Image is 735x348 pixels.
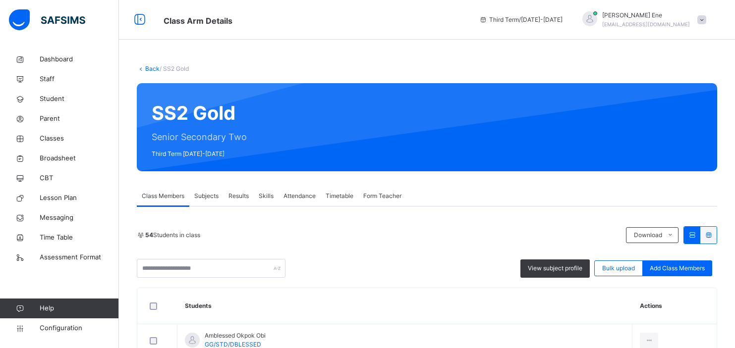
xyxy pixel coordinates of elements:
span: GG/STD/DBLESSED [205,341,261,348]
span: Add Class Members [650,264,705,273]
span: Classes [40,134,119,144]
span: Help [40,303,118,313]
a: Back [145,65,160,72]
span: Subjects [194,192,219,200]
img: safsims [9,9,85,30]
th: Actions [632,288,717,324]
span: View subject profile [528,264,582,273]
div: ElizabethEne [572,11,711,29]
span: Amblessed Okpok Obi [205,331,266,340]
span: Dashboard [40,54,119,64]
span: Time Table [40,233,119,243]
span: Download [634,231,662,240]
span: Results [228,192,249,200]
span: Student [40,94,119,104]
span: Broadsheet [40,153,119,163]
span: Configuration [40,323,118,333]
b: 54 [145,231,153,239]
span: [EMAIL_ADDRESS][DOMAIN_NAME] [602,21,690,27]
span: Bulk upload [602,264,635,273]
span: Attendance [283,192,316,200]
span: Skills [259,192,274,200]
span: Lesson Plan [40,193,119,203]
span: Form Teacher [363,192,401,200]
span: Class Arm Details [164,16,232,26]
span: Class Members [142,192,184,200]
th: Students [177,288,632,324]
span: Messaging [40,213,119,223]
span: / SS2 Gold [160,65,189,72]
span: Timetable [326,192,353,200]
span: Parent [40,114,119,124]
span: CBT [40,173,119,183]
span: [PERSON_NAME] Ene [602,11,690,20]
span: session/term information [479,15,563,24]
span: Assessment Format [40,252,119,262]
span: Staff [40,74,119,84]
span: Students in class [145,231,200,240]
